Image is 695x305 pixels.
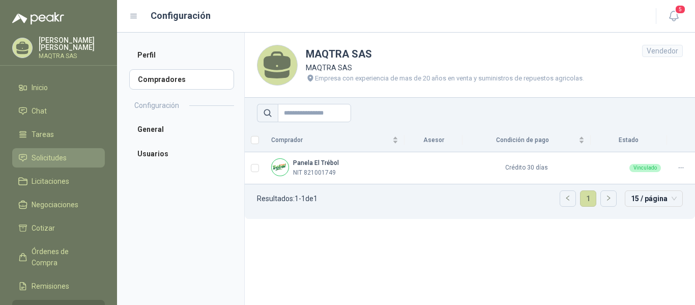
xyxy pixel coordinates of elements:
[12,242,105,272] a: Órdenes de Compra
[32,223,55,234] span: Cotizar
[293,159,339,167] b: Panela El Trébol
[39,53,105,59] p: MAQTRA SAS
[12,101,105,121] a: Chat
[565,195,571,201] span: left
[560,190,576,207] li: Página anterior
[257,195,317,202] p: Resultados: 1 - 1 de 1
[151,9,211,23] h1: Configuración
[12,12,64,24] img: Logo peakr
[265,128,404,152] th: Comprador
[601,191,616,206] button: right
[12,148,105,168] a: Solicitudes
[129,144,234,164] a: Usuarios
[32,246,95,268] span: Órdenes de Compra
[129,45,234,65] a: Perfil
[32,82,48,93] span: Inicio
[306,46,584,62] h1: MAQTRA SAS
[581,191,596,206] a: 1
[664,7,683,25] button: 5
[315,73,584,84] p: Empresa con experiencia de mas de 20 años en venta y suministros de repuestos agricolas.
[12,125,105,144] a: Tareas
[469,135,576,145] span: Condición de pago
[32,199,78,210] span: Negociaciones
[462,128,591,152] th: Condición de pago
[625,190,683,207] div: tamaño de página
[631,191,677,206] span: 15 / página
[32,129,54,140] span: Tareas
[272,159,288,176] img: Company Logo
[32,176,69,187] span: Licitaciones
[580,190,596,207] li: 1
[12,78,105,97] a: Inicio
[134,100,179,111] h2: Configuración
[12,195,105,214] a: Negociaciones
[32,281,69,292] span: Remisiones
[560,191,575,206] button: left
[404,128,462,152] th: Asesor
[293,168,336,178] p: NIT 821001749
[271,135,390,145] span: Comprador
[675,5,686,14] span: 5
[591,128,667,152] th: Estado
[32,152,67,163] span: Solicitudes
[306,62,584,73] p: MAQTRA SAS
[32,105,47,117] span: Chat
[605,195,612,201] span: right
[629,164,661,172] div: Vinculado
[12,276,105,296] a: Remisiones
[12,218,105,238] a: Cotizar
[129,69,234,90] a: Compradores
[39,37,105,51] p: [PERSON_NAME] [PERSON_NAME]
[600,190,617,207] li: Página siguiente
[462,152,591,184] td: Crédito 30 días
[129,119,234,140] a: General
[12,172,105,191] a: Licitaciones
[642,45,683,57] div: Vendedor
